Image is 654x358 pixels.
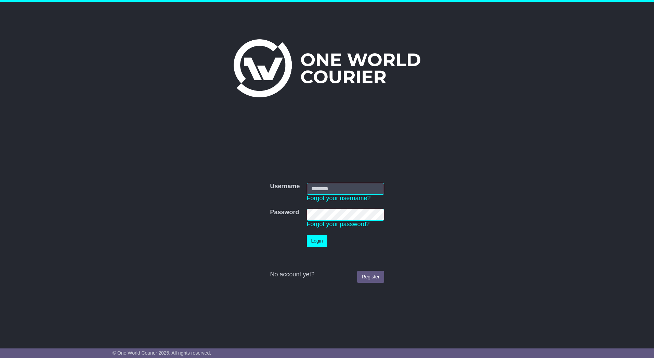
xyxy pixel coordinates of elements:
img: One World [234,39,420,97]
a: Forgot your username? [307,195,371,202]
div: No account yet? [270,271,384,278]
button: Login [307,235,327,247]
label: Password [270,209,299,216]
label: Username [270,183,300,190]
a: Forgot your password? [307,221,370,228]
a: Register [357,271,384,283]
span: © One World Courier 2025. All rights reserved. [113,350,211,356]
